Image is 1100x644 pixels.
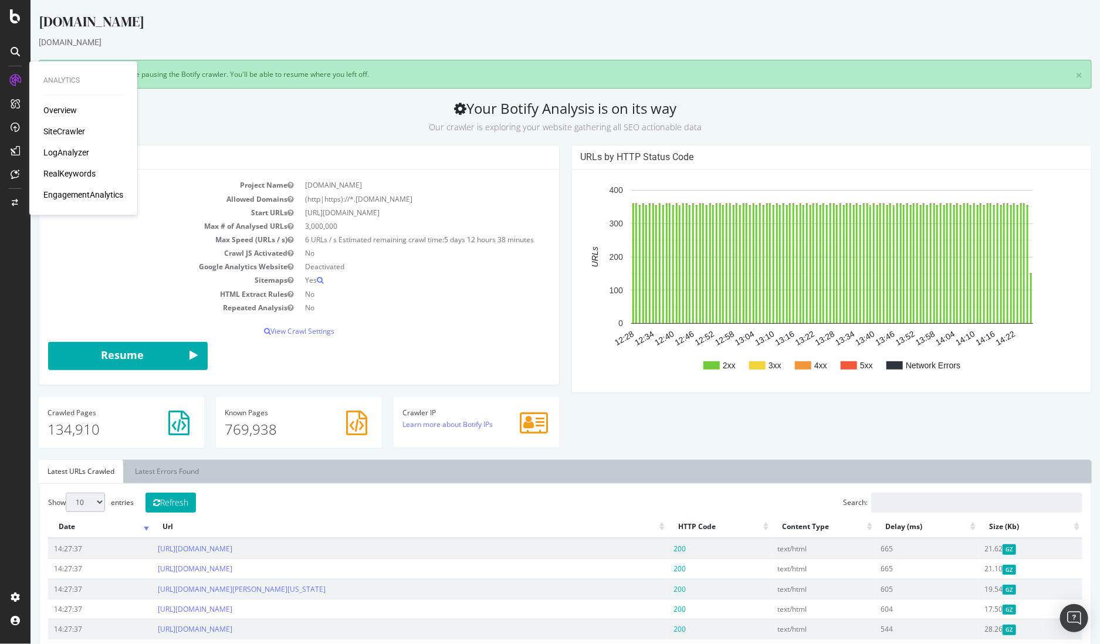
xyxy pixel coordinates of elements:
text: 13:28 [783,329,805,347]
th: Date: activate to sort column ascending [18,516,121,538]
h4: URLs by HTTP Status Code [550,151,1052,163]
text: 4xx [784,361,797,370]
a: [URL][DOMAIN_NAME] [127,564,202,574]
td: [DOMAIN_NAME] [269,178,520,192]
svg: A chart. [550,178,1052,384]
td: No [269,246,520,260]
text: 200 [578,252,593,262]
p: View Crawl Settings [18,326,520,336]
text: 13:34 [803,329,826,347]
th: Delay (ms): activate to sort column ascending [845,516,949,538]
h2: Your Botify Analysis is on its way [8,100,1061,133]
td: 21.10 [948,558,1052,578]
span: 200 [643,564,655,574]
div: [PERSON_NAME] that, we're pausing the Botify crawler. You'll be able to resume where you left off. [8,60,1061,89]
td: text/html [741,538,845,558]
div: [DOMAIN_NAME] [8,12,1061,36]
text: 3xx [738,361,751,370]
td: Project Name [18,178,269,192]
text: 12:40 [622,329,645,347]
a: LogAnalyzer [43,147,89,159]
span: Gzipped Content [972,544,986,554]
td: HTML Extract Rules [18,287,269,301]
td: Max # of Analysed URLs [18,219,269,233]
span: 200 [643,624,655,634]
a: SiteCrawler [43,126,85,138]
p: 134,910 [17,419,165,439]
label: Show entries [18,493,103,512]
text: 13:04 [703,329,726,347]
a: Latest URLs Crawled [8,460,93,483]
span: 200 [643,544,655,554]
text: 5xx [830,361,842,370]
text: 300 [578,219,593,229]
th: Url: activate to sort column ascending [121,516,638,538]
td: 6 URLs / s Estimated remaining crawl time: [269,233,520,246]
text: 14:04 [903,329,926,347]
span: 5 days 12 hours 38 minutes [414,235,503,245]
span: Gzipped Content [972,585,986,595]
td: No [269,287,520,301]
text: 0 [588,319,593,328]
td: 14:27:37 [18,619,121,639]
a: Overview [43,105,77,117]
text: 12:46 [642,329,665,347]
td: text/html [741,558,845,578]
span: Gzipped Content [972,605,986,615]
input: Search: [841,493,1052,513]
select: Showentries [35,493,75,512]
span: 200 [643,604,655,614]
td: Sitemaps [18,273,269,287]
td: (http|https)://*.[DOMAIN_NAME] [269,192,520,206]
th: Size (Kb): activate to sort column ascending [948,516,1052,538]
small: Our crawler is exploring your website gathering all SEO actionable data [398,121,671,133]
text: 13:16 [743,329,766,347]
h4: Pages Crawled [17,409,165,416]
td: 665 [845,538,949,558]
a: [URL][DOMAIN_NAME][PERSON_NAME][US_STATE] [127,584,295,594]
td: 17.50 [948,599,1052,619]
a: Learn more about Botify IPs [372,419,462,429]
td: 3,000,000 [269,219,520,233]
td: 14:27:37 [18,538,121,558]
text: 2xx [692,361,705,370]
td: 665 [845,558,949,578]
text: Network Errors [875,361,930,370]
td: 14:27:37 [18,579,121,599]
td: Deactivated [269,260,520,273]
td: text/html [741,579,845,599]
td: Repeated Analysis [18,301,269,314]
a: [URL][DOMAIN_NAME] [127,544,202,554]
td: text/html [741,619,845,639]
span: 200 [643,584,655,594]
th: Content Type: activate to sort column ascending [741,516,845,538]
text: 14:16 [943,329,966,347]
td: [URL][DOMAIN_NAME] [269,206,520,219]
td: 28.26 [948,619,1052,639]
a: RealKeywords [43,168,96,180]
div: Analytics [43,76,123,86]
td: 14:27:37 [18,599,121,619]
div: [DOMAIN_NAME] [8,36,1061,48]
h4: Analysis Settings [18,151,520,163]
td: Yes [269,273,520,287]
a: [URL][DOMAIN_NAME] [127,624,202,634]
td: 544 [845,619,949,639]
td: Google Analytics Website [18,260,269,273]
span: Gzipped Content [972,625,986,635]
td: 604 [845,599,949,619]
button: Resume [18,342,177,370]
td: 21.62 [948,538,1052,558]
h4: Crawler IP [372,409,520,416]
text: 12:28 [582,329,605,347]
button: Refresh [115,493,165,513]
h4: Pages Known [194,409,342,416]
text: 14:22 [963,329,986,347]
a: EngagementAnalytics [43,189,123,201]
text: 12:52 [662,329,685,347]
